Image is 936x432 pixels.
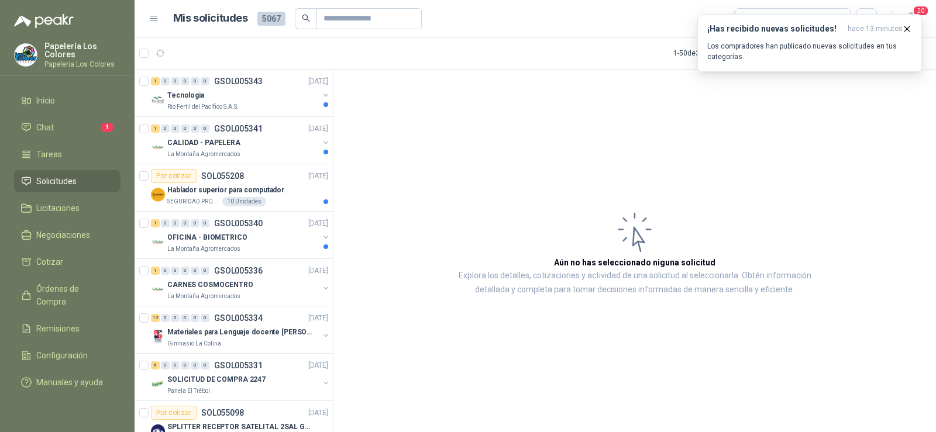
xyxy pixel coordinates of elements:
p: GSOL005331 [214,361,263,369]
div: 0 [181,361,190,369]
span: Cotizar [36,255,63,268]
a: 1 0 0 0 0 0 GSOL005343[DATE] Company LogoTecnologiaRio Fertil del Pacífico S.A.S. [151,74,331,112]
span: Órdenes de Compra [36,282,109,308]
p: Explora los detalles, cotizaciones y actividad de una solicitud al seleccionarla. Obtén informaci... [450,269,819,297]
p: GSOL005341 [214,125,263,133]
div: 1 [151,125,160,133]
div: 0 [161,77,170,85]
div: 0 [201,314,209,322]
div: 0 [171,361,180,369]
div: 0 [191,125,199,133]
a: Solicitudes [14,170,121,192]
div: 1 [151,219,160,227]
span: Negociaciones [36,229,90,241]
button: 20 [901,8,922,29]
p: La Montaña Agromercados [167,244,240,254]
div: 0 [161,219,170,227]
p: GSOL005334 [214,314,263,322]
div: 0 [201,267,209,275]
div: 0 [171,219,180,227]
p: La Montaña Agromercados [167,150,240,159]
span: Licitaciones [36,202,80,215]
div: 0 [171,314,180,322]
img: Company Logo [151,235,165,249]
a: Tareas [14,143,121,165]
p: Papelería Los Colores [44,42,121,58]
div: 0 [191,267,199,275]
a: Remisiones [14,317,121,340]
span: Inicio [36,94,55,107]
img: Company Logo [151,140,165,154]
div: 0 [171,77,180,85]
div: 0 [181,267,190,275]
div: Por cotizar [151,169,197,183]
p: [DATE] [308,123,328,134]
p: [DATE] [308,265,328,277]
p: SOLICITUD DE COMPRA 2247 [167,374,266,385]
p: SEGURIDAD PROVISER LTDA [167,197,220,206]
img: Company Logo [151,282,165,296]
div: 1 [151,77,160,85]
div: 0 [171,267,180,275]
p: La Montaña Agromercados [167,292,240,301]
div: 1 [151,267,160,275]
a: 1 0 0 0 0 0 GSOL005340[DATE] Company LogoOFICINA - BIOMETRICOLa Montaña Agromercados [151,216,331,254]
button: ¡Has recibido nuevas solicitudes!hace 13 minutos Los compradores han publicado nuevas solicitudes... [697,14,922,72]
div: 0 [161,267,170,275]
p: [DATE] [308,360,328,371]
h3: Aún no has seleccionado niguna solicitud [554,256,715,269]
span: Chat [36,121,54,134]
p: Papeleria Los Colores [44,61,121,68]
div: 0 [181,219,190,227]
p: Tecnologia [167,90,204,101]
div: 0 [201,361,209,369]
a: Órdenes de Compra [14,278,121,313]
p: CARNES COSMOCENTRO [167,279,253,291]
img: Company Logo [15,44,37,66]
p: Gimnasio La Colina [167,339,221,348]
span: Remisiones [36,322,80,335]
div: 0 [201,219,209,227]
p: Rio Fertil del Pacífico S.A.S. [167,102,239,112]
p: GSOL005340 [214,219,263,227]
div: 0 [181,125,190,133]
a: Manuales y ayuda [14,371,121,393]
a: 12 0 0 0 0 0 GSOL005334[DATE] Company LogoMateriales para Lenguaje docente [PERSON_NAME]Gimnasio ... [151,311,331,348]
span: Tareas [36,148,62,161]
span: Manuales y ayuda [36,376,103,389]
span: 1 [101,123,113,132]
div: 0 [191,361,199,369]
div: 0 [191,77,199,85]
div: 0 [161,125,170,133]
a: 1 0 0 0 0 0 GSOL005341[DATE] Company LogoCALIDAD - PAPELERALa Montaña Agromercados [151,122,331,159]
a: 6 0 0 0 0 0 GSOL005331[DATE] Company LogoSOLICITUD DE COMPRA 2247Panela El Trébol [151,358,331,396]
img: Company Logo [151,188,165,202]
div: 6 [151,361,160,369]
p: [DATE] [308,171,328,182]
h1: Mis solicitudes [173,10,248,27]
div: 0 [191,219,199,227]
span: 5067 [257,12,285,26]
div: 0 [161,361,170,369]
p: CALIDAD - PAPELERA [167,137,240,148]
div: 10 Unidades [222,197,266,206]
div: 0 [201,77,209,85]
div: 0 [181,314,190,322]
p: OFICINA - BIOMETRICO [167,232,247,243]
a: Negociaciones [14,224,121,246]
a: Por cotizarSOL055208[DATE] Company LogoHablador superior para computadorSEGURIDAD PROVISER LTDA10... [135,164,333,212]
span: 20 [913,5,929,16]
p: Hablador superior para computador [167,185,284,196]
div: Por cotizar [151,406,197,420]
div: 1 - 50 de 3156 [673,44,749,63]
p: SOL055208 [201,172,244,180]
div: 0 [201,125,209,133]
span: hace 13 minutos [848,24,903,34]
a: Chat1 [14,116,121,139]
a: Licitaciones [14,197,121,219]
img: Company Logo [151,93,165,107]
p: [DATE] [308,76,328,87]
span: Configuración [36,349,88,362]
p: GSOL005343 [214,77,263,85]
p: GSOL005336 [214,267,263,275]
